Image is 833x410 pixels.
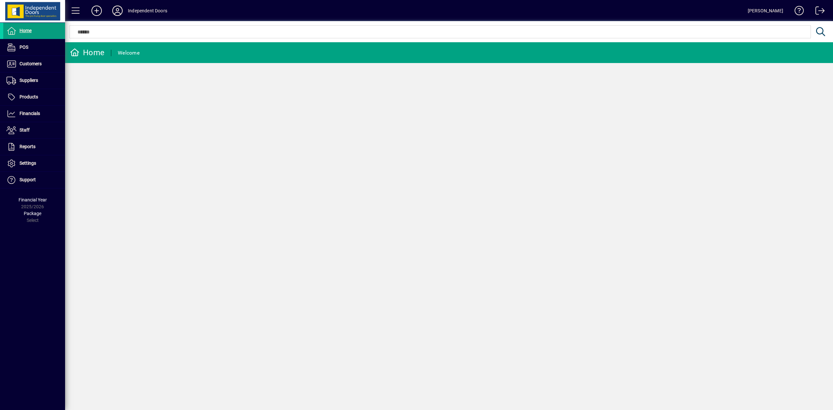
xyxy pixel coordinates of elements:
[811,1,825,22] a: Logout
[3,106,65,122] a: Financials
[3,155,65,172] a: Settings
[19,197,47,202] span: Financial Year
[128,6,167,16] div: Independent Doors
[3,39,65,56] a: POS
[20,160,36,166] span: Settings
[3,89,65,105] a: Products
[20,61,42,66] span: Customers
[20,45,28,50] span: POS
[107,5,128,17] button: Profile
[20,94,38,99] span: Products
[86,5,107,17] button: Add
[790,1,804,22] a: Knowledge Base
[118,48,140,58] div: Welcome
[748,6,783,16] div: [PERSON_NAME]
[70,47,104,58] div: Home
[3,122,65,138] a: Staff
[3,56,65,72] a: Customers
[3,72,65,89] a: Suppliers
[3,172,65,188] a: Support
[20,144,35,149] span: Reports
[20,28,32,33] span: Home
[20,177,36,182] span: Support
[20,127,30,133] span: Staff
[3,139,65,155] a: Reports
[20,111,40,116] span: Financials
[24,211,41,216] span: Package
[20,78,38,83] span: Suppliers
